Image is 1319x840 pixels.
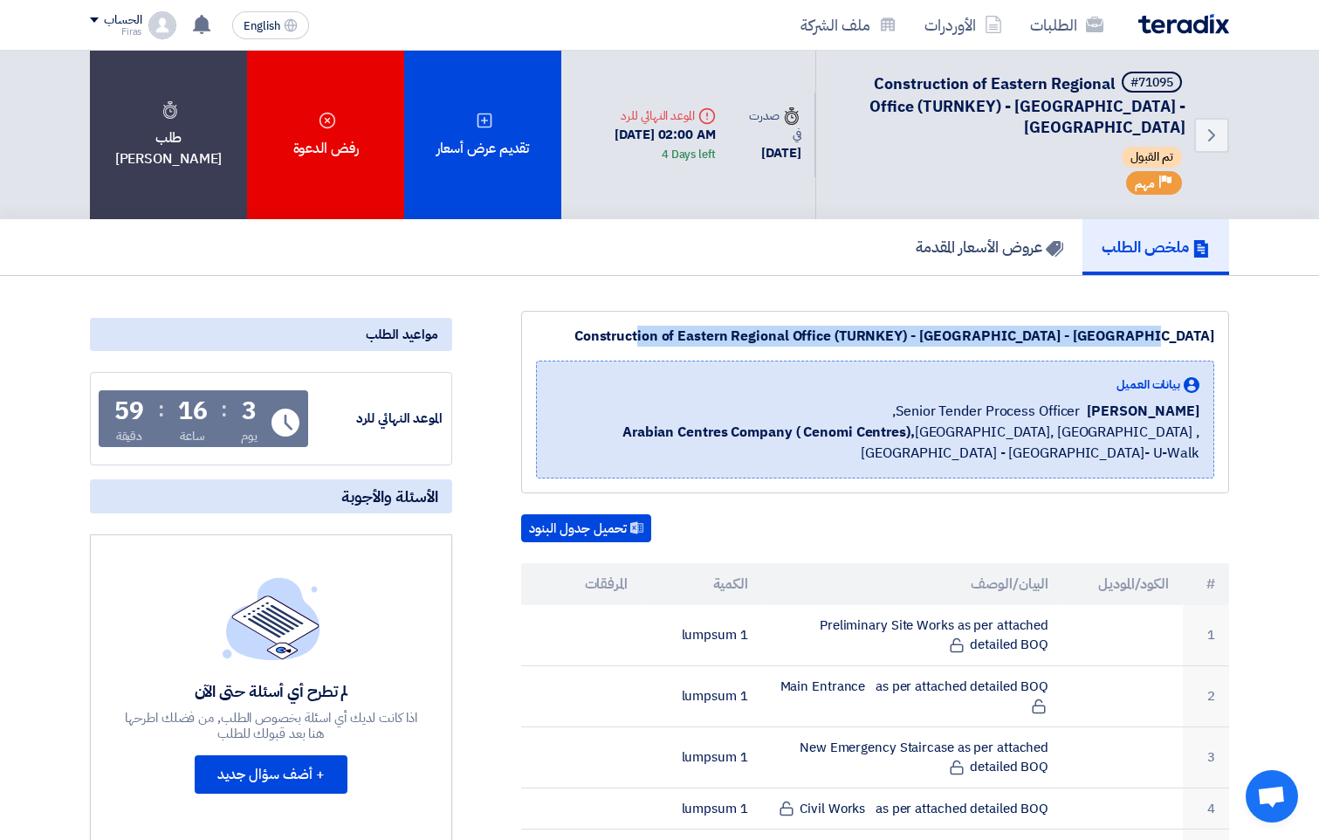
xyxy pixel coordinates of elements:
h5: ملخص الطلب [1102,237,1210,257]
a: عروض الأسعار المقدمة [897,219,1082,275]
div: 4 Days left [662,146,716,163]
div: لم تطرح أي أسئلة حتى الآن [123,681,420,701]
button: تحميل جدول البنود [521,514,651,542]
span: الأسئلة والأجوبة [341,486,438,506]
h5: عروض الأسعار المقدمة [916,237,1063,257]
a: الأوردرات [910,4,1016,45]
td: 1 lumpsum [642,665,762,726]
span: [PERSON_NAME] [1087,401,1199,422]
div: : [221,394,227,425]
div: مواعيد الطلب [90,318,452,351]
div: 3 [242,399,257,423]
th: الكود/الموديل [1062,563,1183,605]
td: Main Entrance as per attached detailed BOQ [762,665,1063,726]
td: Civil Works as per attached detailed BOQ [762,788,1063,830]
div: دقيقة [116,427,143,445]
td: 1 [1183,605,1229,666]
td: Preliminary Site Works as per attached detailed BOQ [762,605,1063,666]
div: الموعد النهائي للرد [312,409,443,429]
span: Senior Tender Process Officer, [892,401,1080,422]
th: الكمية [642,563,762,605]
div: تقديم عرض أسعار [404,51,561,219]
span: [GEOGRAPHIC_DATA], [GEOGRAPHIC_DATA] ,[GEOGRAPHIC_DATA] - [GEOGRAPHIC_DATA]- U-Walk [551,422,1199,464]
span: Construction of Eastern Regional Office (TURNKEY) - [GEOGRAPHIC_DATA] - [GEOGRAPHIC_DATA] [869,72,1185,139]
div: : [158,394,164,425]
div: Firas [90,27,141,37]
button: + أضف سؤال جديد [195,755,347,794]
img: profile_test.png [148,11,176,39]
div: طلب [PERSON_NAME] [90,51,247,219]
a: ملخص الطلب [1082,219,1229,275]
div: 16 [178,399,208,423]
td: 2 [1183,665,1229,726]
div: [DATE] 02:00 AM [575,125,716,164]
div: الحساب [104,13,141,28]
div: اذا كانت لديك أي اسئلة بخصوص الطلب, من فضلك اطرحها هنا بعد قبولك للطلب [123,710,420,741]
td: New Emergency Staircase as per attached detailed BOQ [762,726,1063,788]
img: Teradix logo [1138,14,1229,34]
span: بيانات العميل [1116,375,1180,394]
th: # [1183,563,1229,605]
div: يوم [241,427,258,445]
td: 1 lumpsum [642,788,762,830]
div: #71095 [1130,77,1173,89]
a: ملف الشركة [787,4,910,45]
div: رفض الدعوة [247,51,404,219]
th: المرفقات [521,563,642,605]
div: صدرت في [744,107,801,143]
h5: Construction of Eastern Regional Office (TURNKEY) - Nakheel Mall - Dammam [837,72,1185,138]
td: 1 lumpsum [642,605,762,666]
th: البيان/الوصف [762,563,1063,605]
div: [DATE] [744,143,801,163]
td: 3 [1183,726,1229,788]
button: English [232,11,309,39]
div: ساعة [180,427,205,445]
a: الطلبات [1016,4,1117,45]
div: 59 [114,399,144,423]
a: دردشة مفتوحة [1246,770,1298,823]
span: English [244,20,280,32]
span: تم القبول [1122,147,1182,168]
b: Arabian Centres Company ( Cenomi Centres), [622,422,915,443]
div: الموعد النهائي للرد [575,107,716,125]
div: Construction of Eastern Regional Office (TURNKEY) - [GEOGRAPHIC_DATA] - [GEOGRAPHIC_DATA] [536,326,1214,347]
td: 4 [1183,788,1229,830]
span: مهم [1135,176,1155,192]
img: empty_state_list.svg [223,577,320,659]
td: 1 lumpsum [642,726,762,788]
